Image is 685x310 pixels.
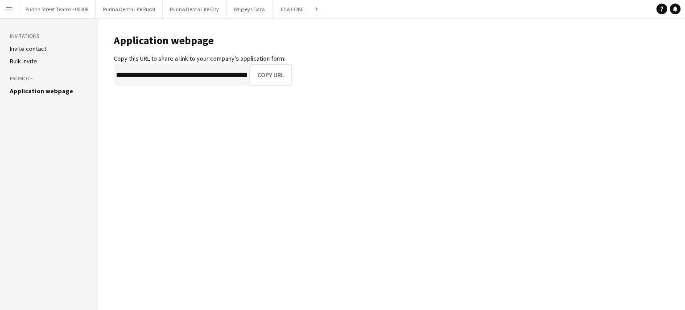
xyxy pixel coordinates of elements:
[249,64,292,86] button: Copy URL
[114,34,292,47] h1: Application webpage
[10,57,37,65] a: Bulk invite
[163,0,227,18] button: Purina Denta Life City
[227,0,272,18] button: Wrigleys Extra
[10,32,88,40] h3: Invitations
[10,74,88,83] h3: Promote
[10,87,73,95] a: Application webpage
[114,54,292,62] div: Copy this URL to share a link to your company's application form:
[10,45,46,53] a: Invite contact
[272,0,311,18] button: JD & COKE
[18,0,96,18] button: Purina Street Teams - 00008
[96,0,163,18] button: Purina Denta Life Rural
